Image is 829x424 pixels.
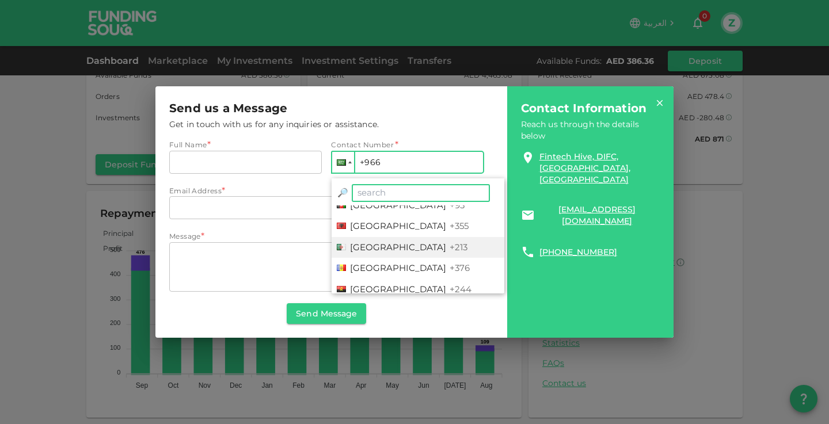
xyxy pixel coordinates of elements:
[539,204,655,227] a: [EMAIL_ADDRESS][DOMAIN_NAME]
[332,152,354,173] div: Saudi Arabia: + 966
[337,187,348,198] span: Magnifying glass
[169,232,201,240] span: Message
[169,242,484,292] div: message
[350,200,446,211] span: [GEOGRAPHIC_DATA]
[450,284,471,295] span: +244
[331,151,484,174] input: 1 (702) 123-4567
[350,284,446,295] span: [GEOGRAPHIC_DATA]
[169,119,484,130] span: Get in touch with us for any inquiries or assistance.
[521,119,660,142] span: Reach us through the details below
[450,242,467,253] span: +213
[169,151,322,174] input: fullName
[350,242,446,253] span: [GEOGRAPHIC_DATA]
[450,200,465,211] span: +93
[450,262,470,273] span: +376
[169,100,287,116] span: Send us a Message
[331,139,394,151] span: Contact Number
[177,247,476,287] textarea: message
[350,262,446,273] span: [GEOGRAPHIC_DATA]
[352,184,490,202] input: search
[169,196,484,219] input: emailAddress
[169,140,207,149] span: Full Name
[539,151,655,185] a: Fintech Hive, DIFC, [GEOGRAPHIC_DATA], [GEOGRAPHIC_DATA]
[450,220,469,231] span: +355
[539,246,617,258] a: [PHONE_NUMBER]
[169,186,222,195] span: Email Address
[521,100,647,116] span: Contact Information
[287,303,366,324] button: Send Message
[350,220,446,231] span: [GEOGRAPHIC_DATA]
